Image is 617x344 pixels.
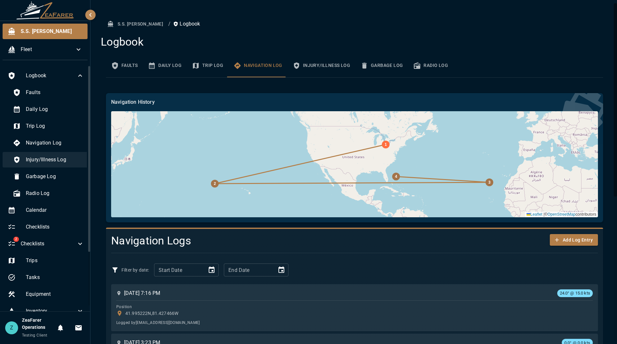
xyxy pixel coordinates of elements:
span: 24.0° @ 15.0 kts [557,290,593,296]
div: 3 [486,178,493,186]
span: Trips [26,257,84,264]
div: © contributors [525,212,598,217]
span: [DATE] 7:16 PM [124,289,160,298]
div: Injury/Illness Log [8,152,89,167]
div: Faults [8,85,89,100]
span: Calendar [26,206,84,214]
p: Logbook [173,20,200,28]
h4: Navigation Logs [111,234,516,248]
h4: Logbook [101,35,603,49]
button: Choose date [205,263,218,276]
span: Inventory [26,307,76,315]
img: ZeaFarer Logo [16,1,74,19]
div: Calendar [3,202,89,218]
div: Fleet [3,42,88,57]
button: Garbage Log [355,54,408,77]
span: S.S. [PERSON_NAME] [21,27,82,35]
span: Logged by [EMAIL_ADDRESS][DOMAIN_NAME] [116,320,200,325]
span: Equipment [26,290,84,298]
div: 2Checklists [3,236,89,252]
span: Position [116,305,132,309]
button: Daily Log [143,54,187,77]
div: Navigation Log [8,135,89,151]
span: Faults [26,89,84,96]
div: Radio Log [8,186,89,201]
p: Filter by date: [121,267,149,273]
div: 4 [392,173,400,180]
span: Navigation Log [26,139,84,147]
div: Trips [3,253,89,268]
p: Navigation History [111,98,598,106]
div: Daily Log [8,102,89,117]
div: Tasks [3,270,89,285]
span: Garbage Log [26,173,84,180]
span: | [544,212,545,217]
span: Checklists [26,223,84,231]
div: 2 [211,180,219,188]
div: 1 [382,141,390,148]
div: basic tabs example [106,54,603,77]
a: OpenStreetMap [548,212,576,217]
div: Garbage Log [8,169,89,184]
div: Inventory [3,303,89,319]
button: Radio Log [408,54,453,77]
div: Z [5,321,18,334]
button: Notifications [54,321,67,334]
button: Trip Log [187,54,228,77]
button: Invitations [72,321,85,334]
button: Choose date [275,263,288,276]
span: Testing Client [22,333,47,338]
li: / [168,20,171,28]
p: 41.995222N , 81.427466W [125,310,178,317]
span: Fleet [21,46,75,53]
button: Faults [106,54,143,77]
span: Daily Log [26,105,84,113]
span: Injury/Illness Log [26,156,84,164]
div: Logbook [3,68,89,83]
button: S.S. [PERSON_NAME] [106,18,166,30]
h6: ZeaFarer Operations [22,317,54,331]
div: S.S. [PERSON_NAME] [3,24,88,39]
span: 2 [13,237,19,242]
span: Logbook [26,72,76,80]
div: Checklists [3,219,89,235]
span: Radio Log [26,189,84,197]
span: Trip Log [26,122,84,130]
span: Tasks [26,274,84,281]
button: Injury/Illness Log [288,54,355,77]
div: Equipment [3,286,89,302]
div: Trip Log [8,118,89,134]
span: Checklists [21,240,76,248]
button: Add Log Entry [550,234,598,246]
button: Navigation Log [228,54,288,77]
a: Leaflet [527,212,542,217]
